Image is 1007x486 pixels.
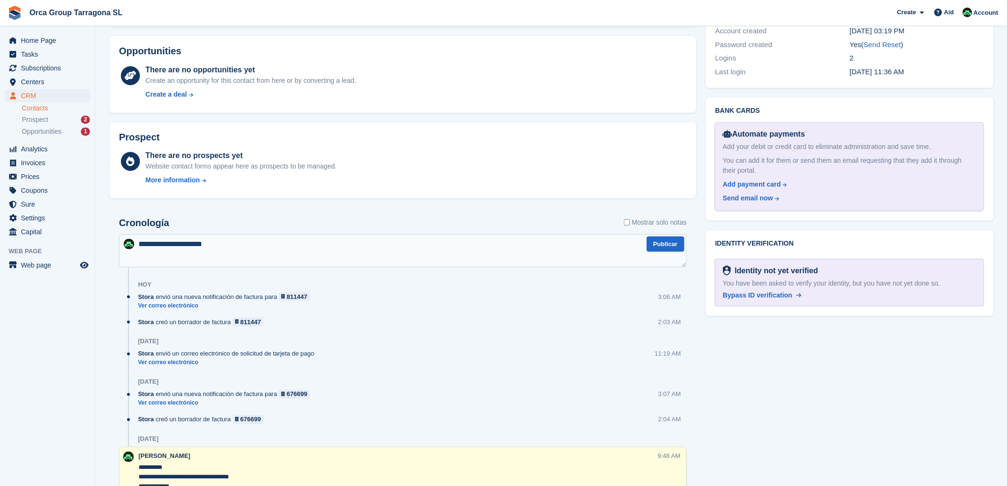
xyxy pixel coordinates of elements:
a: Send Reset [864,40,901,49]
span: Stora [138,390,154,399]
font: Web page [21,261,51,269]
a: menu [5,89,90,102]
a: Prospect 2 [22,115,90,125]
a: menu [5,156,90,169]
div: 2:03 AM [658,317,681,327]
div: creó un borrador de factura [138,415,268,424]
font: Account [974,9,998,16]
label: Mostrar solo notas [624,218,687,228]
font: Opportunities [22,128,61,135]
font: Prices [21,173,39,180]
div: 811447 [287,292,307,301]
a: 676699 [233,415,264,424]
a: Ver correo electrónico [138,302,315,310]
input: Mostrar solo notas [624,218,630,228]
time: 2025-01-17 10:36:59 UTC [850,68,905,76]
img: stora-icon-8386f47178a22dfd0bd8f6a31ec36ba5ce8667c1dd55bd0f319d3a0aa187defe.svg [8,6,22,20]
font: Prospect [22,116,48,123]
img: Ready for identity verification [723,266,731,276]
font: You can add it for them or send them an email requesting that they add it through their portal. [723,157,962,174]
a: Bypass ID verification [723,290,801,300]
font: CRM [21,92,36,99]
font: Bypass ID verification [723,291,792,299]
span: Stora [138,317,154,327]
div: 811447 [240,317,261,327]
a: menu [5,34,90,47]
font: Create a deal [146,90,187,98]
font: Automate payments [732,130,805,138]
a: 676699 [279,390,310,399]
img: Tania [124,239,134,249]
font: Home Page [21,37,56,44]
div: 2:04 AM [658,415,681,424]
div: 676699 [240,415,261,424]
span: Stora [138,415,154,424]
a: menu [5,170,90,183]
div: envió una nueva notificación de factura para [138,292,315,301]
div: [DATE] [138,436,158,443]
font: Capital [21,228,42,236]
div: 11:19 AM [655,349,681,358]
a: Store Preview [79,259,90,271]
font: Last login [715,68,746,76]
a: menu [5,258,90,272]
font: Password created [715,40,772,49]
h2: Cronología [119,218,169,228]
font: Coupons [21,187,48,194]
div: 676699 [287,390,307,399]
font: There are no prospects yet [146,151,243,159]
img: Tania [963,8,972,17]
font: 2 [84,116,87,123]
a: Orca Group Tarragona SL [26,5,126,20]
font: Logins [715,54,736,62]
font: Create [897,9,916,16]
font: You have been asked to verify your identity, but you have not yet done so. [723,279,940,287]
font: [DATE] 03:19 PM [850,27,905,35]
font: Create an opportunity for this contact from here or by converting a lead. [146,77,356,84]
span: [PERSON_NAME] [138,453,190,460]
font: Add payment card [723,180,781,188]
font: Web page [9,248,42,255]
div: 3:07 AM [658,390,681,399]
a: More information [146,175,337,185]
span: Stora [138,349,154,358]
a: menu [5,211,90,225]
font: 1 [84,128,87,135]
font: Settings [21,214,45,222]
font: Identity verification [715,239,794,247]
font: Bank cards [715,107,760,114]
font: Contacts [22,104,48,112]
font: Tasks [21,50,38,58]
div: envió una nueva notificación de factura para [138,390,315,399]
div: [DATE] [138,378,158,386]
font: Identity not yet verified [735,267,818,275]
font: Centers [21,78,44,86]
font: Add your debit or credit card to eliminate administration and save time. [723,143,931,150]
font: 2 [850,54,854,62]
font: Subscriptions [21,64,61,72]
a: Opportunities 1 [22,127,90,137]
a: Ver correo electrónico [138,399,315,407]
a: 811447 [279,292,310,301]
font: Opportunities [119,46,181,56]
div: Hoy [138,281,151,288]
font: ) [901,40,903,49]
span: Stora [138,292,154,301]
div: [DATE] [138,338,158,346]
font: ( [861,40,864,49]
a: Create a deal [146,89,356,99]
font: Yes [850,40,861,49]
a: Ver correo electrónico [138,359,319,367]
font: Send email now [723,194,773,202]
font: Analytics [21,145,48,153]
div: creó un borrador de factura [138,317,268,327]
button: Publicar [647,237,684,252]
a: Add payment card [723,179,972,189]
font: [DATE] 11:36 AM [850,68,905,76]
a: 811447 [233,317,264,327]
div: 3:06 AM [658,292,681,301]
a: menu [5,75,90,89]
a: menu [5,48,90,61]
font: There are no opportunities yet [146,66,255,74]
